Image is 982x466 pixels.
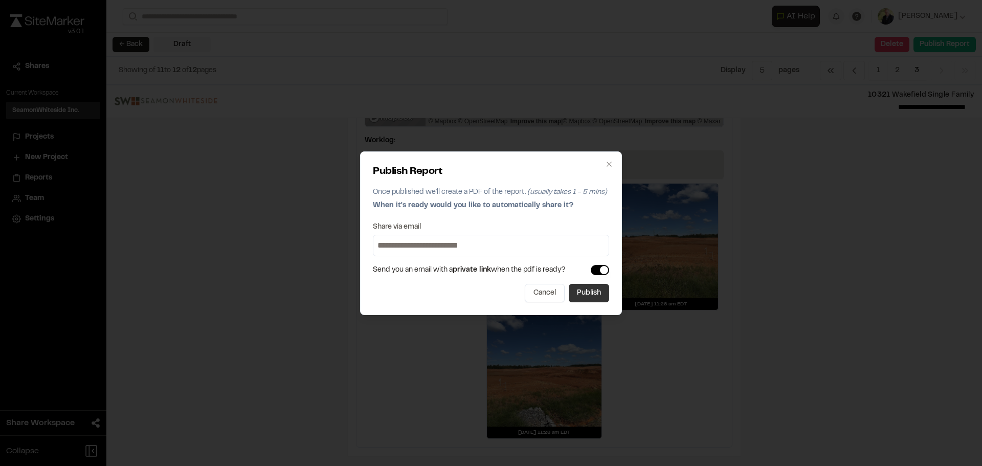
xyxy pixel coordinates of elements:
button: Cancel [525,284,565,302]
span: (usually takes 1 - 5 mins) [527,189,607,195]
label: Share via email [373,224,421,231]
span: private link [453,267,491,273]
span: When it's ready would you like to automatically share it? [373,203,573,209]
button: Publish [569,284,609,302]
p: Once published we'll create a PDF of the report. [373,187,609,198]
span: Send you an email with a when the pdf is ready? [373,264,566,276]
h2: Publish Report [373,164,609,180]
